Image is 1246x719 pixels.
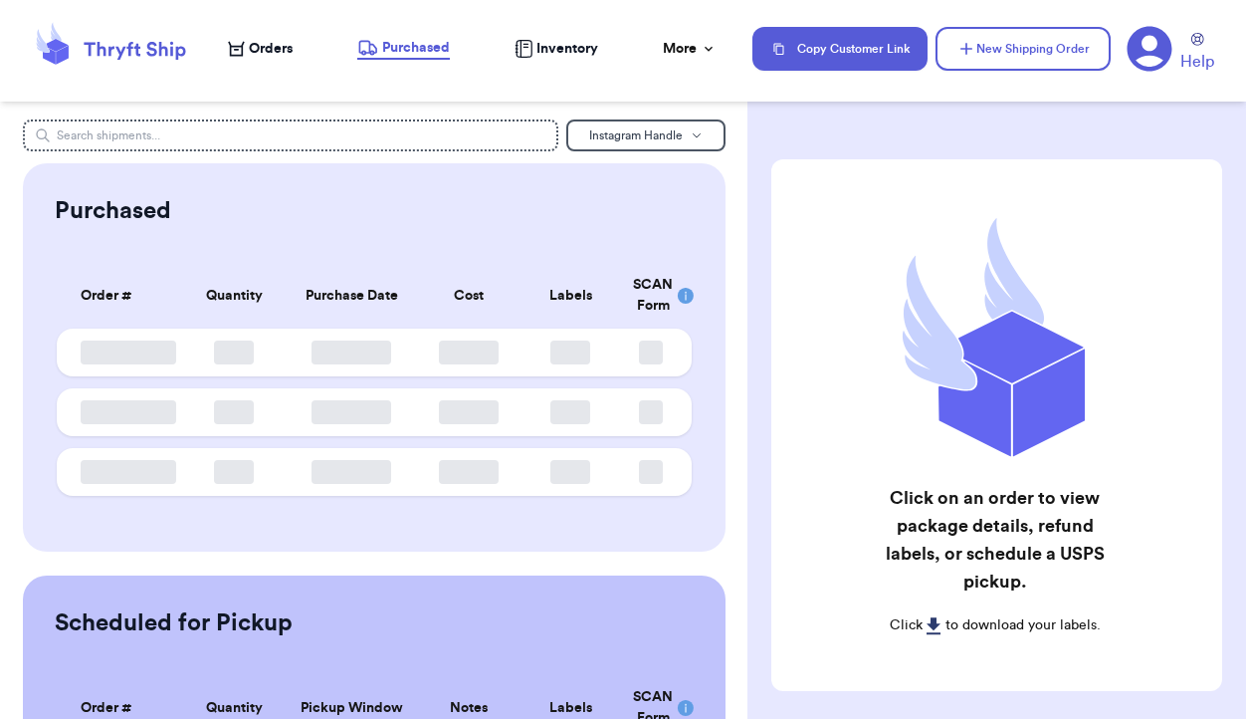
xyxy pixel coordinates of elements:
[357,38,450,60] a: Purchased
[1180,50,1214,74] span: Help
[519,263,621,329] th: Labels
[1180,33,1214,74] a: Help
[55,195,171,227] h2: Purchased
[382,38,450,58] span: Purchased
[55,607,293,639] h2: Scheduled for Pickup
[23,120,558,151] input: Search shipments...
[871,484,1120,596] h2: Click on an order to view package details, refund labels, or schedule a USPS pickup.
[515,39,598,59] a: Inventory
[566,120,726,151] button: Instagram Handle
[228,39,293,59] a: Orders
[183,263,285,329] th: Quantity
[935,27,1111,71] button: New Shipping Order
[871,615,1120,635] p: Click to download your labels.
[57,263,184,329] th: Order #
[418,263,519,329] th: Cost
[663,39,717,59] div: More
[752,27,928,71] button: Copy Customer Link
[633,275,667,317] div: SCAN Form
[536,39,598,59] span: Inventory
[249,39,293,59] span: Orders
[589,129,683,141] span: Instagram Handle
[285,263,418,329] th: Purchase Date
